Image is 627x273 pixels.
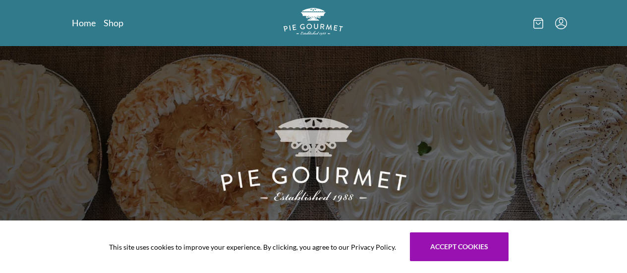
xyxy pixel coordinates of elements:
[410,232,509,261] button: Accept cookies
[284,8,343,35] img: logo
[109,242,396,252] span: This site uses cookies to improve your experience. By clicking, you agree to our Privacy Policy.
[555,17,567,29] button: Menu
[72,17,96,29] a: Home
[284,8,343,38] a: Logo
[104,17,123,29] a: Shop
